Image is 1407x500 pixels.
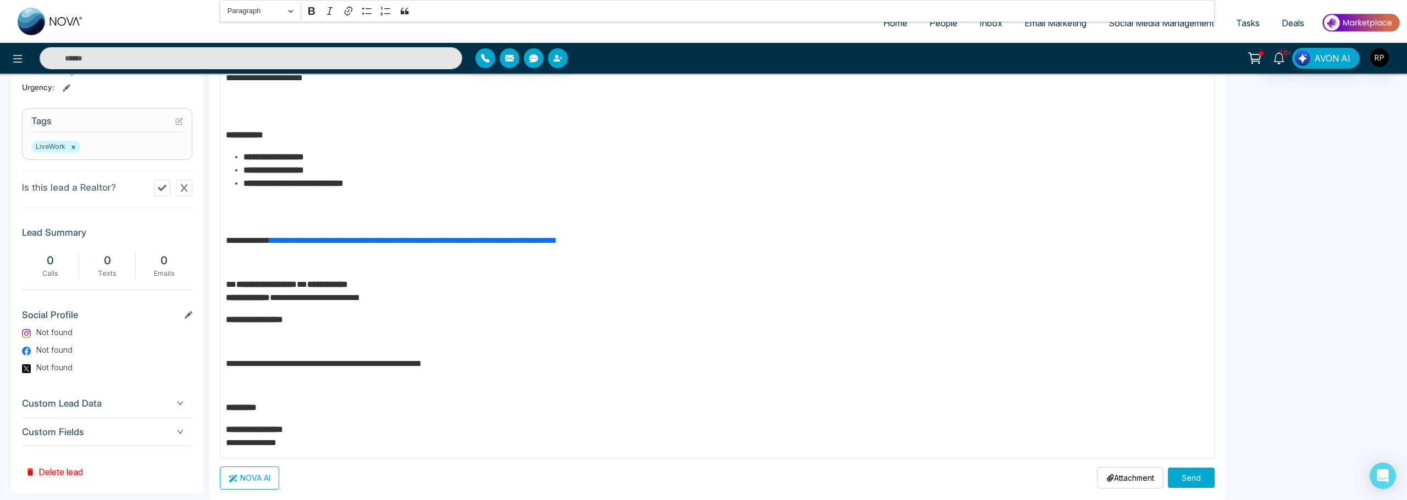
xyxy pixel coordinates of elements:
[177,429,184,435] span: down
[1314,52,1350,65] span: AVON AI
[1292,48,1360,69] button: AVON AI
[141,252,187,269] div: 0
[1106,472,1154,484] p: Attachment
[1295,51,1310,66] img: Lead Flow
[1321,10,1400,35] img: Market-place.gif
[1370,48,1389,67] img: User Avatar
[22,364,31,373] img: Twitter Logo
[31,141,80,153] span: LiveWork
[1109,18,1214,29] span: Social Media Management
[22,227,192,243] h3: Lead Summary
[22,329,31,338] img: Instagram Logo
[1370,463,1396,489] div: Open Intercom Messenger
[177,400,184,407] span: down
[22,81,54,93] span: Urgency :
[22,396,192,411] span: Custom Lead Data
[36,362,73,373] span: Not found
[27,252,73,269] div: 0
[872,13,918,34] a: Home
[1266,48,1292,67] a: 10+
[31,115,183,132] h3: Tags
[979,18,1002,29] span: Inbox
[228,4,285,18] span: Paragraph
[223,3,298,20] button: Paragraph
[22,446,86,482] button: Delete lead
[36,326,73,338] span: Not found
[883,18,907,29] span: Home
[1282,18,1304,29] span: Deals
[1271,13,1315,34] a: Deals
[18,8,84,35] img: Nova CRM Logo
[1279,48,1289,58] span: 10+
[22,425,192,440] span: Custom Fields
[1024,18,1087,29] span: Email Marketing
[968,13,1013,34] a: Inbox
[22,181,116,195] p: Is this lead a Realtor?
[22,347,31,355] img: Facebook Logo
[36,344,73,355] span: Not found
[918,13,968,34] a: People
[1098,13,1225,34] a: Social Media Management
[220,466,279,490] button: NOVA AI
[1013,13,1098,34] a: Email Marketing
[85,252,130,269] div: 0
[71,142,76,152] button: ×
[1225,13,1271,34] a: Tasks
[27,269,73,279] div: Calls
[85,269,130,279] div: Texts
[22,309,192,326] h3: Social Profile
[141,269,187,279] div: Emails
[1236,18,1260,29] span: Tasks
[929,18,957,29] span: People
[1168,468,1215,488] button: Send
